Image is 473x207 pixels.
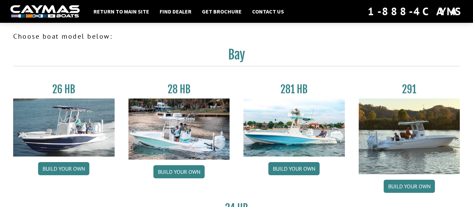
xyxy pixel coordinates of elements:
[38,162,89,175] a: Build your own
[368,4,463,19] div: 1-888-4CAYMAS
[13,47,460,66] h2: Bay
[128,98,230,160] img: 28_hb_thumbnail_for_caymas_connect.jpg
[243,83,345,96] h3: 281 HB
[13,98,115,157] img: 26_new_photo_resized.jpg
[359,83,460,96] h3: 291
[198,7,245,16] a: Get Brochure
[156,7,195,16] a: Find Dealer
[153,165,205,178] a: Build your own
[359,98,460,174] img: 291_Thumbnail.jpg
[13,31,460,41] p: Choose boat model below:
[13,83,115,96] h3: 26 HB
[90,7,153,16] a: Return to main site
[10,5,80,18] img: white-logo-c9c8dbefe5ff5ceceb0f0178aa75bf4bb51f6bca0971e226c86eb53dfe498488.png
[128,83,230,96] h3: 28 HB
[249,7,287,16] a: Contact Us
[268,162,320,175] a: Build your own
[243,98,345,157] img: 28-hb-twin.jpg
[384,180,435,193] a: Build your own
